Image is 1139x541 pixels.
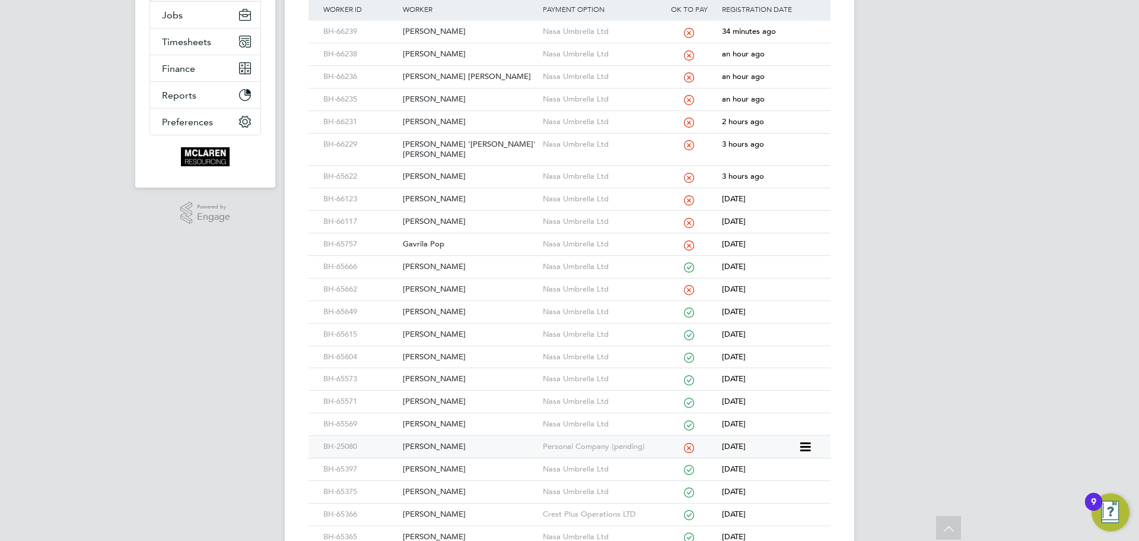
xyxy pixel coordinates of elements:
[320,458,819,468] a: BH-65397[PERSON_NAME]Nasa Umbrella Ltd[DATE]
[540,279,660,300] div: Nasa Umbrella Ltd
[181,147,229,166] img: mclaren-logo-retina.png
[197,212,230,222] span: Engage
[320,301,400,323] div: BH-65649
[400,279,539,300] div: [PERSON_NAME]
[722,49,765,59] span: an hour ago
[320,346,819,356] a: BH-65604[PERSON_NAME]Nasa Umbrella Ltd[DATE]
[722,261,746,271] span: [DATE]
[540,188,660,210] div: Nasa Umbrella Ltd
[540,66,660,88] div: Nasa Umbrella Ltd
[540,436,660,458] div: Personal Company (pending)
[320,165,819,175] a: BH-65622[PERSON_NAME]Nasa Umbrella Ltd3 hours ago
[1092,493,1130,531] button: Open Resource Center, 9 new notifications
[320,413,819,423] a: BH-65569[PERSON_NAME]Nasa Umbrella Ltd[DATE]
[320,436,400,458] div: BH-25080
[540,301,660,323] div: Nasa Umbrella Ltd
[722,71,765,81] span: an hour ago
[540,504,660,526] div: Crest Plus Operations LTD
[400,43,539,65] div: [PERSON_NAME]
[540,88,660,110] div: Nasa Umbrella Ltd
[722,441,746,451] span: [DATE]
[722,509,746,519] span: [DATE]
[162,10,183,21] span: Jobs
[320,43,819,53] a: BH-66238[PERSON_NAME]Nasa Umbrella Ltdan hour ago
[320,134,400,156] div: BH-66229
[150,2,260,28] button: Jobs
[540,324,660,346] div: Nasa Umbrella Ltd
[400,111,539,133] div: [PERSON_NAME]
[540,211,660,233] div: Nasa Umbrella Ltd
[400,233,539,255] div: Gavrila Pop
[320,65,819,75] a: BH-66236[PERSON_NAME] [PERSON_NAME]Nasa Umbrella Ltdan hour ago
[400,504,539,526] div: [PERSON_NAME]
[400,211,539,233] div: [PERSON_NAME]
[400,346,539,368] div: [PERSON_NAME]
[320,188,819,198] a: BH-66123[PERSON_NAME]Nasa Umbrella Ltd[DATE]
[320,324,400,346] div: BH-65615
[722,194,746,204] span: [DATE]
[722,284,746,294] span: [DATE]
[400,481,539,503] div: [PERSON_NAME]
[150,55,260,81] button: Finance
[722,94,765,104] span: an hour ago
[722,116,764,126] span: 2 hours ago
[162,63,195,74] span: Finance
[722,329,746,339] span: [DATE]
[197,202,230,212] span: Powered by
[320,66,400,88] div: BH-66236
[400,66,539,88] div: [PERSON_NAME] [PERSON_NAME]
[320,481,400,503] div: BH-65375
[540,458,660,480] div: Nasa Umbrella Ltd
[1091,502,1096,517] div: 9
[320,133,819,143] a: BH-66229[PERSON_NAME] '[PERSON_NAME]' [PERSON_NAME]Nasa Umbrella Ltd3 hours ago
[540,43,660,65] div: Nasa Umbrella Ltd
[722,239,746,249] span: [DATE]
[320,368,400,390] div: BH-65573
[400,413,539,435] div: [PERSON_NAME]
[400,324,539,346] div: [PERSON_NAME]
[180,202,231,224] a: Powered byEngage
[540,134,660,156] div: Nasa Umbrella Ltd
[320,88,819,98] a: BH-66235[PERSON_NAME]Nasa Umbrella Ltdan hour ago
[162,90,196,101] span: Reports
[320,323,819,333] a: BH-65615[PERSON_NAME]Nasa Umbrella Ltd[DATE]
[540,413,660,435] div: Nasa Umbrella Ltd
[540,21,660,43] div: Nasa Umbrella Ltd
[540,166,660,188] div: Nasa Umbrella Ltd
[722,352,746,362] span: [DATE]
[320,435,798,445] a: BH-25080[PERSON_NAME]Personal Company (pending)[DATE]
[540,346,660,368] div: Nasa Umbrella Ltd
[540,368,660,390] div: Nasa Umbrella Ltd
[722,464,746,474] span: [DATE]
[320,21,400,43] div: BH-66239
[320,110,819,121] a: BH-66231[PERSON_NAME]Nasa Umbrella Ltd2 hours ago
[150,82,260,108] button: Reports
[400,134,539,166] div: [PERSON_NAME] '[PERSON_NAME]' [PERSON_NAME]
[540,481,660,503] div: Nasa Umbrella Ltd
[150,29,260,55] button: Timesheets
[320,503,819,513] a: BH-65366[PERSON_NAME]Crest Plus Operations LTD[DATE]
[400,166,539,188] div: [PERSON_NAME]
[320,211,400,233] div: BH-66117
[400,21,539,43] div: [PERSON_NAME]
[320,43,400,65] div: BH-66238
[320,88,400,110] div: BH-66235
[320,390,819,400] a: BH-65571[PERSON_NAME]Nasa Umbrella Ltd[DATE]
[722,486,746,496] span: [DATE]
[320,233,819,243] a: BH-65757Gavrila PopNasa Umbrella Ltd[DATE]
[722,396,746,406] span: [DATE]
[400,458,539,480] div: [PERSON_NAME]
[400,368,539,390] div: [PERSON_NAME]
[722,26,776,36] span: 34 minutes ago
[320,480,819,491] a: BH-65375[PERSON_NAME]Nasa Umbrella Ltd[DATE]
[150,109,260,135] button: Preferences
[320,504,400,526] div: BH-65366
[320,346,400,368] div: BH-65604
[320,256,400,278] div: BH-65666
[162,116,213,128] span: Preferences
[540,233,660,255] div: Nasa Umbrella Ltd
[320,278,819,288] a: BH-65662[PERSON_NAME]Nasa Umbrella Ltd[DATE]
[400,88,539,110] div: [PERSON_NAME]
[722,216,746,226] span: [DATE]
[320,458,400,480] div: BH-65397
